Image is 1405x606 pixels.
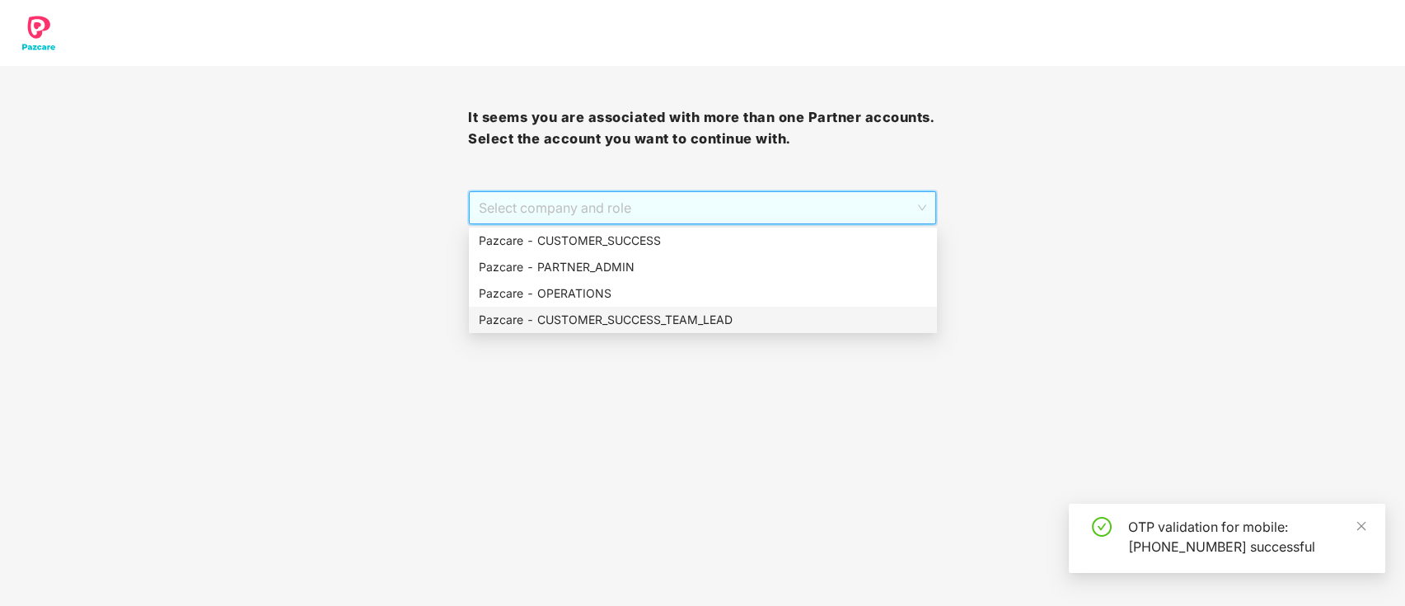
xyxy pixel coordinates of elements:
[1092,517,1112,537] span: check-circle
[479,258,927,276] div: Pazcare - PARTNER_ADMIN
[479,284,927,303] div: Pazcare - OPERATIONS
[1128,517,1365,557] div: OTP validation for mobile: [PHONE_NUMBER] successful
[469,228,937,254] div: Pazcare - CUSTOMER_SUCCESS
[468,107,936,149] h3: It seems you are associated with more than one Partner accounts. Select the account you want to c...
[1356,520,1367,532] span: close
[479,192,925,223] span: Select company and role
[469,307,937,333] div: Pazcare - CUSTOMER_SUCCESS_TEAM_LEAD
[469,280,937,307] div: Pazcare - OPERATIONS
[469,254,937,280] div: Pazcare - PARTNER_ADMIN
[479,311,927,329] div: Pazcare - CUSTOMER_SUCCESS_TEAM_LEAD
[479,232,927,250] div: Pazcare - CUSTOMER_SUCCESS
